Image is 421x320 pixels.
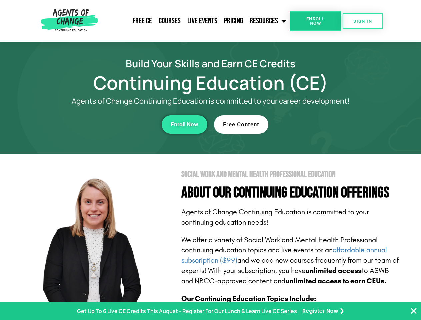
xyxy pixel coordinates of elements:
[21,75,401,90] h1: Continuing Education (CE)
[300,17,331,25] span: Enroll Now
[246,13,290,29] a: Resources
[410,307,418,315] button: Close Banner
[343,13,383,29] a: SIGN IN
[181,294,316,303] b: Our Continuing Education Topics Include:
[181,235,401,286] p: We offer a variety of Social Work and Mental Health Professional continuing education topics and ...
[184,13,221,29] a: Live Events
[181,185,401,200] h4: About Our Continuing Education Offerings
[181,170,401,179] h2: Social Work and Mental Health Professional Education
[100,13,290,29] nav: Menu
[47,97,374,105] p: Agents of Change Continuing Education is committed to your career development!
[306,266,362,275] b: unlimited access
[223,122,259,127] span: Free Content
[290,11,341,31] a: Enroll Now
[285,277,387,285] b: unlimited access to earn CEUs.
[221,13,246,29] a: Pricing
[353,19,372,23] span: SIGN IN
[162,115,207,134] a: Enroll Now
[171,122,198,127] span: Enroll Now
[129,13,155,29] a: Free CE
[214,115,268,134] a: Free Content
[77,306,297,316] p: Get Up To 6 Live CE Credits This August - Register For Our Lunch & Learn Live CE Series
[155,13,184,29] a: Courses
[302,306,344,316] a: Register Now ❯
[181,208,369,227] span: Agents of Change Continuing Education is committed to your continuing education needs!
[21,59,401,68] h2: Build Your Skills and Earn CE Credits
